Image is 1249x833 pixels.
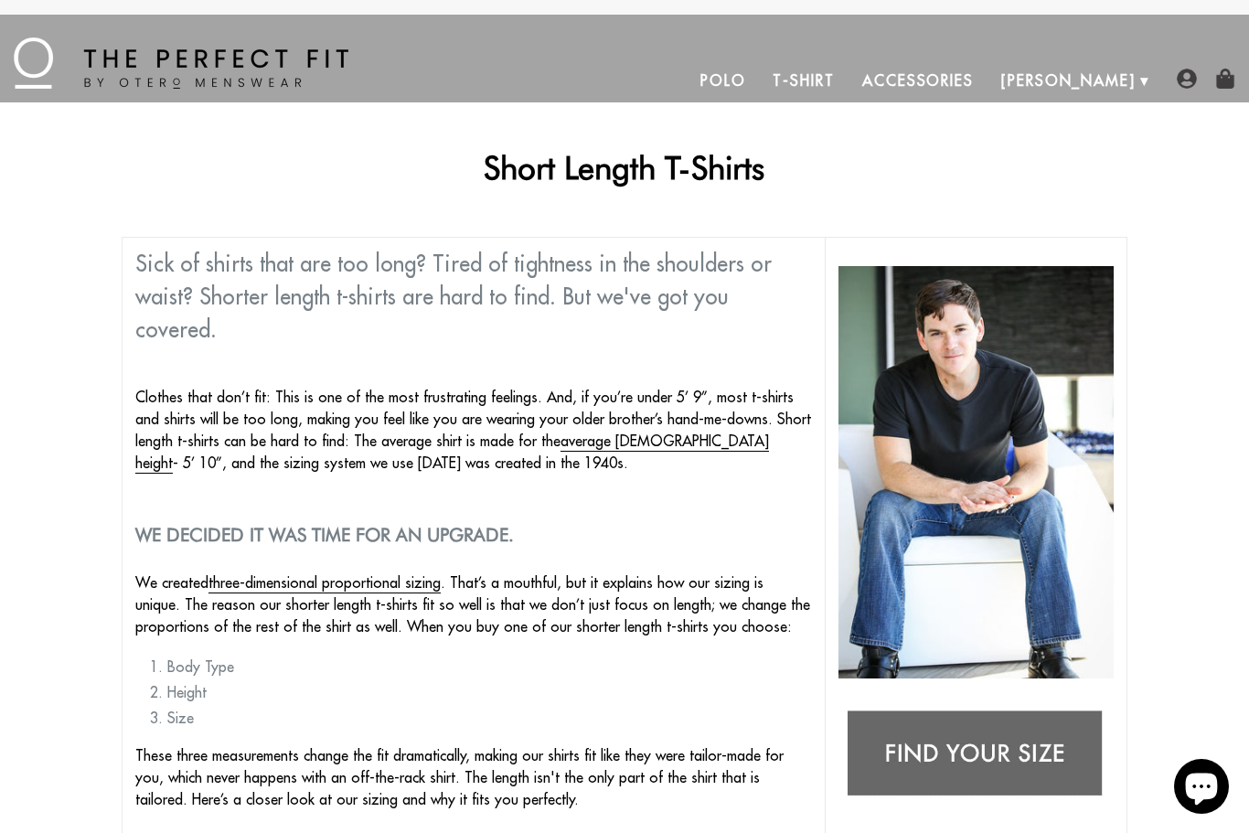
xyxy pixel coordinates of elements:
a: three-dimensional proportional sizing [208,573,441,593]
li: Size [167,707,812,729]
img: Find your size: tshirts for short guys [838,700,1114,809]
a: T-Shirt [759,59,848,102]
a: [PERSON_NAME] [987,59,1149,102]
img: shorter length t shirts [838,266,1114,678]
img: shopping-bag-icon.png [1215,69,1235,89]
p: We created . That’s a mouthful, but it explains how our sizing is unique. The reason our shorter ... [135,571,812,637]
p: Clothes that don’t fit: This is one of the most frustrating feelings. And, if you’re under 5’ 9”,... [135,386,812,474]
inbox-online-store-chat: Shopify online store chat [1169,759,1234,818]
li: Height [167,681,812,703]
span: Sick of shirts that are too long? Tired of tightness in the shoulders or waist? Shorter length t-... [135,250,772,343]
img: user-account-icon.png [1177,69,1197,89]
a: Polo [687,59,760,102]
h1: Short Length T-Shirts [122,148,1127,187]
img: The Perfect Fit - by Otero Menswear - Logo [14,37,348,89]
p: These three measurements change the fit dramatically, making our shirts fit like they were tailor... [135,744,812,810]
h2: We decided it was time for an upgrade. [135,524,812,546]
a: Accessories [849,59,987,102]
li: Body Type [167,656,812,678]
